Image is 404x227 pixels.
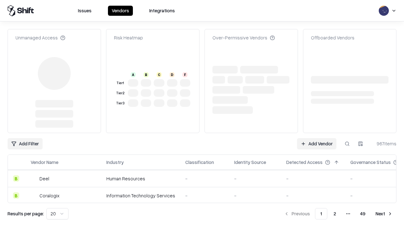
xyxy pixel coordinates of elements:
div: Deel [39,175,49,182]
div: Tier 1 [115,80,125,86]
button: Vendors [108,6,133,16]
nav: pagination [280,208,396,219]
button: Integrations [146,6,179,16]
div: - [234,175,276,182]
div: Human Resources [106,175,175,182]
p: Results per page: [8,210,44,217]
div: Industry [106,159,124,166]
div: C [157,72,162,77]
button: Issues [74,6,95,16]
div: Over-Permissive Vendors [212,34,275,41]
div: 967 items [371,140,396,147]
div: Vendor Name [31,159,58,166]
div: B [13,175,19,182]
div: F [182,72,187,77]
div: Coralogix [39,192,59,199]
div: Governance Status [350,159,391,166]
div: Risk Heatmap [114,34,143,41]
div: - [185,175,224,182]
div: Offboarded Vendors [311,34,354,41]
div: Tier 3 [115,101,125,106]
div: - [234,192,276,199]
div: - [185,192,224,199]
button: 2 [329,208,341,219]
div: A [131,72,136,77]
div: Unmanaged Access [15,34,65,41]
div: - [286,192,340,199]
div: Information Technology Services [106,192,175,199]
button: 49 [355,208,371,219]
div: B [144,72,149,77]
div: Tier 2 [115,90,125,96]
img: Deel [31,175,37,182]
a: Add Vendor [297,138,336,149]
div: D [169,72,175,77]
div: Detected Access [286,159,323,166]
button: Add Filter [8,138,43,149]
div: B [13,192,19,199]
img: Coralogix [31,192,37,199]
div: - [286,175,340,182]
div: Classification [185,159,214,166]
button: Next [372,208,396,219]
div: Identity Source [234,159,266,166]
button: 1 [315,208,327,219]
